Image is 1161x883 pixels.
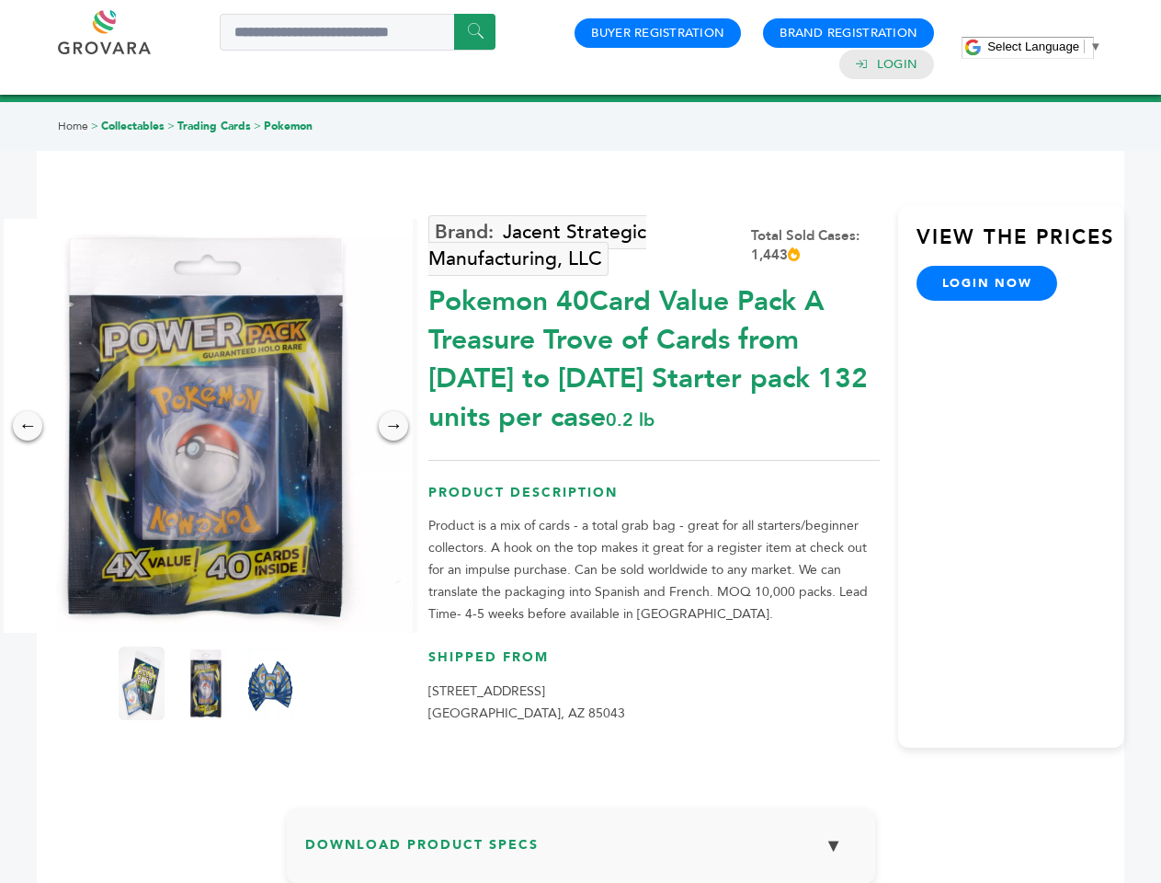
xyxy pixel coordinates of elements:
span: ▼ [1089,40,1101,53]
img: Pokemon 40-Card Value Pack – A Treasure Trove of Cards from 1996 to 2024 - Starter pack! 132 unit... [119,647,165,720]
a: Pokemon [264,119,313,133]
img: Pokemon 40-Card Value Pack – A Treasure Trove of Cards from 1996 to 2024 - Starter pack! 132 unit... [183,647,229,720]
h3: Product Description [428,484,880,516]
a: Login [877,56,917,73]
h3: Download Product Specs [305,826,857,879]
h3: Shipped From [428,648,880,681]
span: > [254,119,261,133]
input: Search a product or brand... [220,14,495,51]
span: > [167,119,175,133]
h3: View the Prices [916,224,1124,266]
a: Jacent Strategic Manufacturing, LLC [428,215,646,276]
span: Select Language [987,40,1079,53]
div: Pokemon 40Card Value Pack A Treasure Trove of Cards from [DATE] to [DATE] Starter pack 132 units ... [428,273,880,437]
a: login now [916,266,1058,301]
a: Select Language​ [987,40,1101,53]
div: ← [13,411,42,441]
div: Total Sold Cases: 1,443 [751,226,880,265]
a: Buyer Registration [591,25,724,41]
img: Pokemon 40-Card Value Pack – A Treasure Trove of Cards from 1996 to 2024 - Starter pack! 132 unit... [247,647,293,720]
a: Trading Cards [177,119,251,133]
p: [STREET_ADDRESS] [GEOGRAPHIC_DATA], AZ 85043 [428,681,880,725]
a: Brand Registration [780,25,917,41]
span: ​ [1084,40,1085,53]
div: → [379,411,408,441]
p: Product is a mix of cards - a total grab bag - great for all starters/beginner collectors. A hook... [428,515,880,625]
button: ▼ [811,826,857,866]
span: 0.2 lb [606,407,654,432]
span: > [91,119,98,133]
a: Collectables [101,119,165,133]
a: Home [58,119,88,133]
